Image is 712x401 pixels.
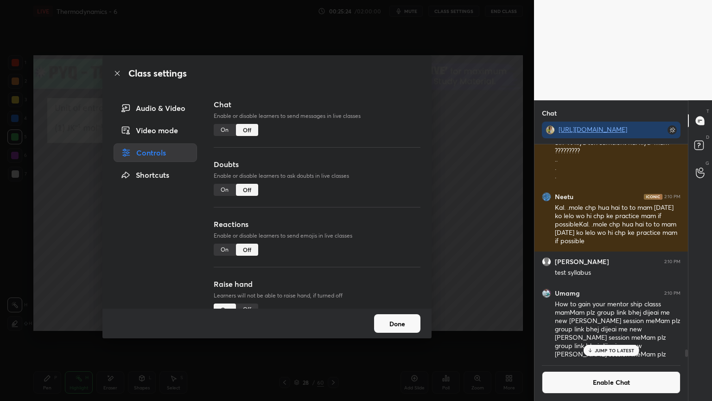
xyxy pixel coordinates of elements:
div: Kal. .mole chp hua hai to to mam [DATE] ko lelo wo hi chp ke practice mam if possibleKal. .mole c... [555,203,680,246]
h3: Reactions [214,219,420,230]
p: Enable or disable learners to ask doubts in live classes [214,172,420,180]
img: b41c7e87cd84428c80b38b7c8c47b8b0.jpg [546,125,555,135]
div: Audio & Video [114,99,197,117]
div: test syllabus [555,268,680,278]
div: On [214,244,236,256]
button: Done [374,314,420,333]
div: Video mode [114,121,197,140]
div: Off [236,304,258,316]
div: 2:10 PM [664,194,680,200]
div: grid [534,144,688,360]
h3: Raise hand [214,278,420,290]
div: Off [236,244,258,256]
h6: Umamg [555,289,580,298]
p: Chat [534,101,564,125]
div: On [214,304,236,316]
p: T [706,108,709,115]
h6: Neetu [555,193,573,201]
p: Enable or disable learners to send emojis in live classes [214,232,420,240]
img: fb791a95fd1c44aa930ec1fb71ded914.jpg [542,192,551,201]
div: Off [236,184,258,196]
p: G [706,160,709,167]
button: Enable Chat [542,371,680,394]
p: Enable or disable learners to send messages in live classes [214,112,420,120]
div: Shortcuts [114,166,197,184]
a: [URL][DOMAIN_NAME] [559,125,627,134]
h3: Doubts [214,159,420,170]
p: JUMP TO LATEST [595,348,635,353]
div: Mam periodic properties k backlog hai Sirf Yt kiya toh sufficient hai kiya mam ????????? .. . . [555,130,680,181]
img: default.png [542,257,551,266]
img: iconic-dark.1390631f.png [644,194,662,200]
p: Learners will not be able to raise hand, if turned off [214,291,420,300]
img: 4a05fd9eaddf4a709e75f8fc21ab3946.jpg [542,289,551,298]
h2: Class settings [128,66,187,80]
div: 2:10 PM [664,259,680,265]
div: Off [236,124,258,136]
h6: [PERSON_NAME] [555,258,609,266]
div: On [214,124,236,136]
div: Controls [114,143,197,162]
h3: Chat [214,99,420,110]
p: D [706,134,709,141]
div: On [214,184,236,196]
div: 2:10 PM [664,291,680,296]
